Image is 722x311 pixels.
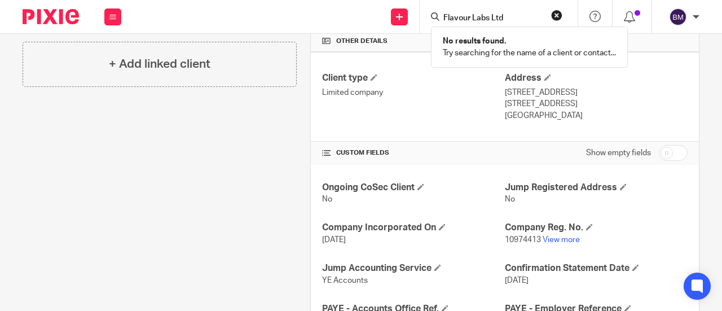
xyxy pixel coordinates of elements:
[322,87,505,98] p: Limited company
[505,98,688,109] p: [STREET_ADDRESS]
[505,262,688,274] h4: Confirmation Statement Date
[322,262,505,274] h4: Jump Accounting Service
[505,87,688,98] p: [STREET_ADDRESS]
[442,14,544,24] input: Search
[322,182,505,194] h4: Ongoing CoSec Client
[586,147,651,159] label: Show empty fields
[505,236,541,244] span: 10974413
[23,9,79,24] img: Pixie
[505,182,688,194] h4: Jump Registered Address
[505,277,529,284] span: [DATE]
[322,222,505,234] h4: Company Incorporated On
[322,148,505,157] h4: CUSTOM FIELDS
[322,72,505,84] h4: Client type
[505,72,688,84] h4: Address
[505,222,688,234] h4: Company Reg. No.
[543,236,580,244] a: View more
[322,195,332,203] span: No
[505,110,688,121] p: [GEOGRAPHIC_DATA]
[322,236,346,244] span: [DATE]
[322,277,368,284] span: YE Accounts
[109,55,210,73] h4: + Add linked client
[669,8,687,26] img: svg%3E
[336,37,388,46] span: Other details
[505,195,515,203] span: No
[551,10,562,21] button: Clear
